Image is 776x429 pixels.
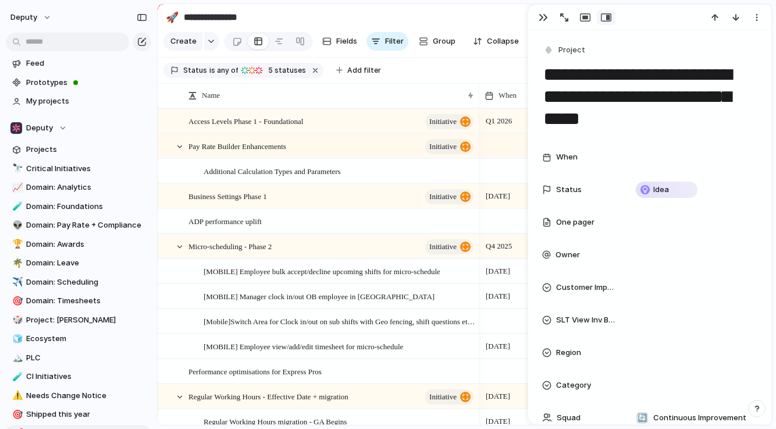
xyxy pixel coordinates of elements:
span: Regular Working Hours migration - GA Begins [204,414,347,428]
button: 🏔️ [10,352,22,364]
button: 🏆 [10,239,22,250]
span: Critical Initiatives [26,163,147,175]
span: Prototypes [26,77,147,88]
span: Domain: Analytics [26,182,147,193]
span: initiative [429,389,457,405]
a: 🎯Domain: Timesheets [6,292,151,310]
button: Group [413,32,461,51]
span: initiative [429,189,457,205]
span: Domain: Leave [26,257,147,269]
button: Create [163,32,202,51]
a: My projects [6,93,151,110]
span: CI Initiatives [26,371,147,382]
span: initiative [429,114,457,130]
button: Collapse [466,32,525,51]
span: Micro-scheduling - Phase 2 [188,239,272,253]
button: initiative [425,189,474,204]
span: Project [558,44,585,56]
span: My projects [26,95,147,107]
span: [DATE] [483,189,513,203]
button: initiative [425,389,474,405]
div: 🧪CI Initiatives [6,368,151,385]
span: Project: [PERSON_NAME] [26,314,147,326]
div: 🔭 [12,162,20,175]
span: Deputy [26,122,53,134]
a: 🏔️PLC [6,349,151,367]
span: Domain: Pay Rate + Compliance [26,219,147,231]
span: ADP performance uplift [188,214,262,228]
button: 🔭 [10,163,22,175]
span: Ecosystem [26,333,147,345]
a: 🎲Project: [PERSON_NAME] [6,311,151,329]
div: 📈Domain: Analytics [6,179,151,196]
button: initiative [425,114,474,129]
button: Fields [318,32,362,51]
span: PLC [26,352,147,364]
span: When [499,90,517,101]
button: 🎯 [10,295,22,307]
span: Regular Working Hours - Effective Date + migration [188,389,348,403]
button: 🎲 [10,314,22,326]
button: 🚀 [163,8,181,27]
button: initiative [425,239,474,254]
div: 🧪 [12,370,20,384]
span: Q4 2025 [483,239,515,253]
span: statuses [265,65,306,76]
span: Status [183,65,207,76]
span: initiative [429,239,457,255]
span: Collapse [487,36,519,47]
div: 🏔️ [12,351,20,364]
div: 📈 [12,181,20,194]
button: 🧪 [10,371,22,382]
span: Filter [385,36,404,47]
span: Domain: Scheduling [26,276,147,288]
span: 5 [265,66,275,75]
span: Performance optimisations for Express Pros [188,364,322,378]
span: Pay Rate Builder Enhancements [188,139,286,153]
span: Category [556,380,591,391]
button: Filter [366,32,408,51]
button: 🌴 [10,257,22,269]
span: [MOBILE] Manager clock in/out OB employee in [GEOGRAPHIC_DATA] [204,289,435,303]
button: Project [541,42,589,59]
span: Business Settings Phase 1 [188,189,267,203]
a: 🧪Domain: Foundations [6,198,151,215]
span: SLT View Inv Bucket [556,314,617,326]
button: 🧪 [10,201,22,212]
span: [Mobile]Switch Area for Clock in/out on sub shifts with Geo fencing, shift questions etc from sub... [204,314,475,328]
div: ✈️Domain: Scheduling [6,274,151,291]
a: 🌴Domain: Leave [6,254,151,272]
div: 🎯 [12,408,20,421]
span: When [556,151,578,163]
span: Domain: Foundations [26,201,147,212]
button: 🎯 [10,409,22,420]
span: One pager [556,217,595,228]
div: 🎲 [12,313,20,327]
span: Shipped this year [26,409,147,420]
div: 🔭Critical Initiatives [6,160,151,178]
div: 🏆 [12,237,20,251]
div: 👽 [12,219,20,232]
span: Group [433,36,455,47]
span: Create [170,36,197,47]
div: ⚠️ [12,389,20,402]
span: Customer Impact [556,282,617,293]
span: Additional Calculation Types and Parameters [204,164,341,178]
span: any of [215,65,238,76]
span: Status [556,184,582,196]
span: [MOBILE] Employee view/add/edit timesheet for micro-schedule [204,339,403,353]
span: Feed [26,58,147,69]
a: Projects [6,141,151,158]
a: 🏆Domain: Awards [6,236,151,253]
a: 👽Domain: Pay Rate + Compliance [6,217,151,234]
button: Add filter [329,62,388,79]
button: 👽 [10,219,22,231]
button: initiative [425,139,474,154]
div: ✈️ [12,275,20,289]
button: 📈 [10,182,22,193]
